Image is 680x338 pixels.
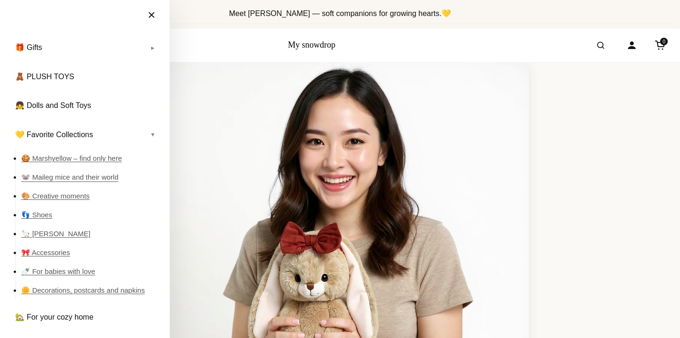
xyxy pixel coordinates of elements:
[650,35,671,56] a: Cart
[288,40,336,49] a: My snowdrop
[21,262,160,281] a: 🍼 For babies with love
[21,149,160,168] a: 🍪 Marshyellow – find only here
[21,224,160,243] a: 🦙 [PERSON_NAME]
[21,187,160,206] a: 🎨 Creative moments
[21,168,160,187] a: 🐭 Maileg mice and their world
[21,243,160,262] a: 🎀 Accessories
[21,206,160,224] a: 👣 Shoes
[9,94,160,117] a: 👧 Dolls and Soft Toys
[442,9,451,17] span: 💛
[9,36,160,59] a: 🎁 Gifts
[9,65,160,89] a: 🧸 PLUSH TOYS
[8,4,672,24] div: Announcement
[9,305,160,329] a: 🏡 For your cozy home
[138,5,165,25] button: Close menu
[9,123,160,147] a: 💛 Favorite Collections
[621,35,642,56] a: Account
[587,32,614,58] button: Open search
[229,9,451,17] span: Meet [PERSON_NAME] — soft companions for growing hearts.
[21,281,160,300] a: 🌼 Decorations, postcards and napkins
[660,38,668,45] span: 0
